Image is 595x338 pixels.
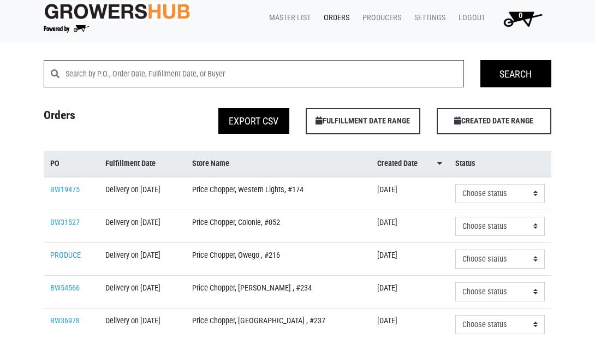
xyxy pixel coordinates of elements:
a: BW31527 [50,218,80,227]
td: Delivery on [DATE] [99,177,185,210]
img: original-fc7597fdc6adbb9d0e2ae620e786d1a2.jpg [44,2,191,21]
a: Created Date [377,158,442,170]
span: Store Name [192,158,229,170]
td: [DATE] [371,242,449,275]
span: 0 [519,11,522,20]
a: Logout [450,8,490,28]
a: Orders [315,8,354,28]
td: Delivery on [DATE] [99,275,185,308]
span: Status [455,158,475,170]
a: Settings [406,8,450,28]
span: FULFILLMENT DATE RANGE [306,108,420,134]
a: BW36978 [50,316,80,325]
a: Fulfillment Date [105,158,178,170]
a: Store Name [192,158,365,170]
td: Delivery on [DATE] [99,210,185,242]
a: BW54566 [50,283,80,293]
a: PO [50,158,92,170]
img: Cart [498,8,547,29]
input: Search by P.O., Order Date, Fulfillment Date, or Buyer [66,60,464,87]
td: [DATE] [371,275,449,308]
td: Delivery on [DATE] [99,242,185,275]
span: PO [50,158,59,170]
td: [DATE] [371,210,449,242]
a: Status [455,158,545,170]
a: BW19475 [50,185,80,194]
input: Search [480,60,551,87]
button: Export CSV [218,108,289,134]
a: PRODUCE [50,251,81,260]
img: Powered by Big Wheelbarrow [44,25,89,33]
td: Price Chopper, Colonie, #052 [186,210,371,242]
td: Price Chopper, Western Lights, #174 [186,177,371,210]
h4: Orders [35,108,166,130]
td: Price Chopper, [PERSON_NAME] , #234 [186,275,371,308]
a: Producers [354,8,406,28]
a: 0 [490,8,551,29]
span: CREATED DATE RANGE [437,108,551,134]
span: Created Date [377,158,418,170]
td: Price Chopper, Owego , #216 [186,242,371,275]
td: [DATE] [371,177,449,210]
span: Fulfillment Date [105,158,156,170]
a: Master List [260,8,315,28]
